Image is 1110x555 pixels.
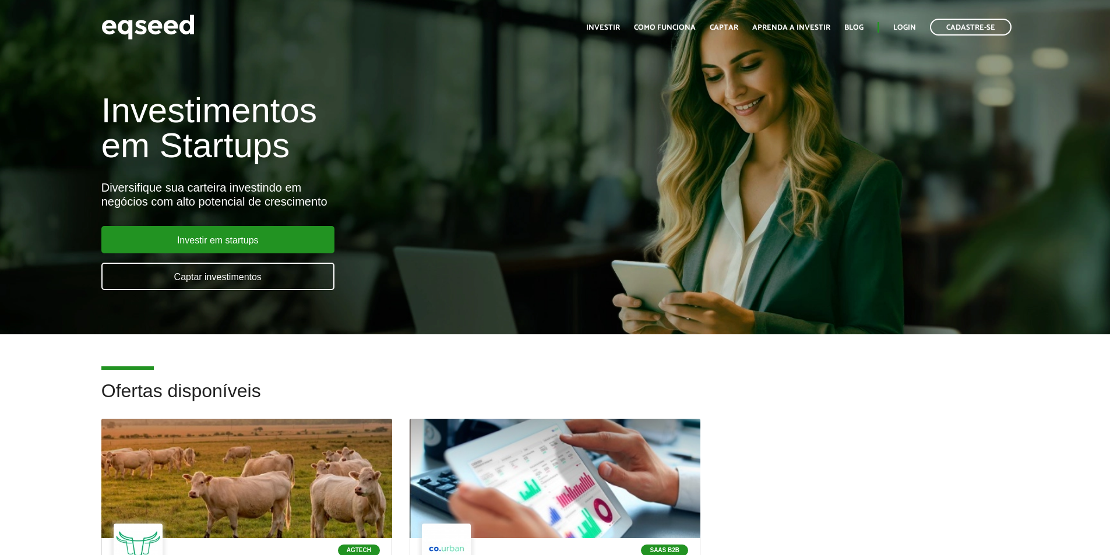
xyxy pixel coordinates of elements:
a: Investir em startups [101,226,334,253]
a: Aprenda a investir [752,24,830,31]
h1: Investimentos em Startups [101,93,639,163]
a: Captar [710,24,738,31]
a: Como funciona [634,24,696,31]
a: Cadastre-se [930,19,1012,36]
a: Captar investimentos [101,263,334,290]
img: EqSeed [101,12,195,43]
h2: Ofertas disponíveis [101,381,1009,419]
a: Investir [586,24,620,31]
a: Blog [844,24,864,31]
a: Login [893,24,916,31]
div: Diversifique sua carteira investindo em negócios com alto potencial de crescimento [101,181,639,208]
